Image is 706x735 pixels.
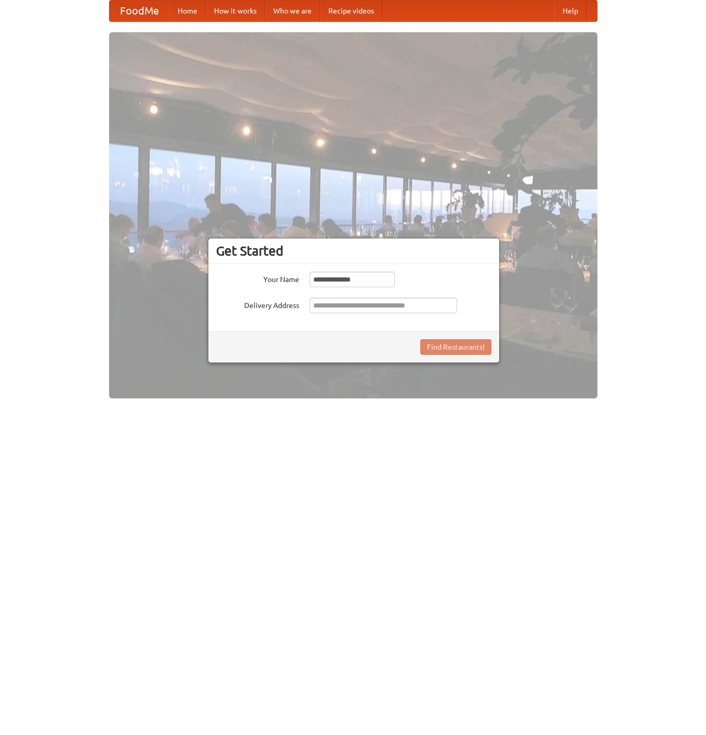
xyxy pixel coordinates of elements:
[554,1,587,21] a: Help
[216,272,299,285] label: Your Name
[169,1,206,21] a: Home
[265,1,320,21] a: Who we are
[216,298,299,311] label: Delivery Address
[320,1,382,21] a: Recipe videos
[420,339,491,355] button: Find Restaurants!
[216,243,491,259] h3: Get Started
[206,1,265,21] a: How it works
[110,1,169,21] a: FoodMe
